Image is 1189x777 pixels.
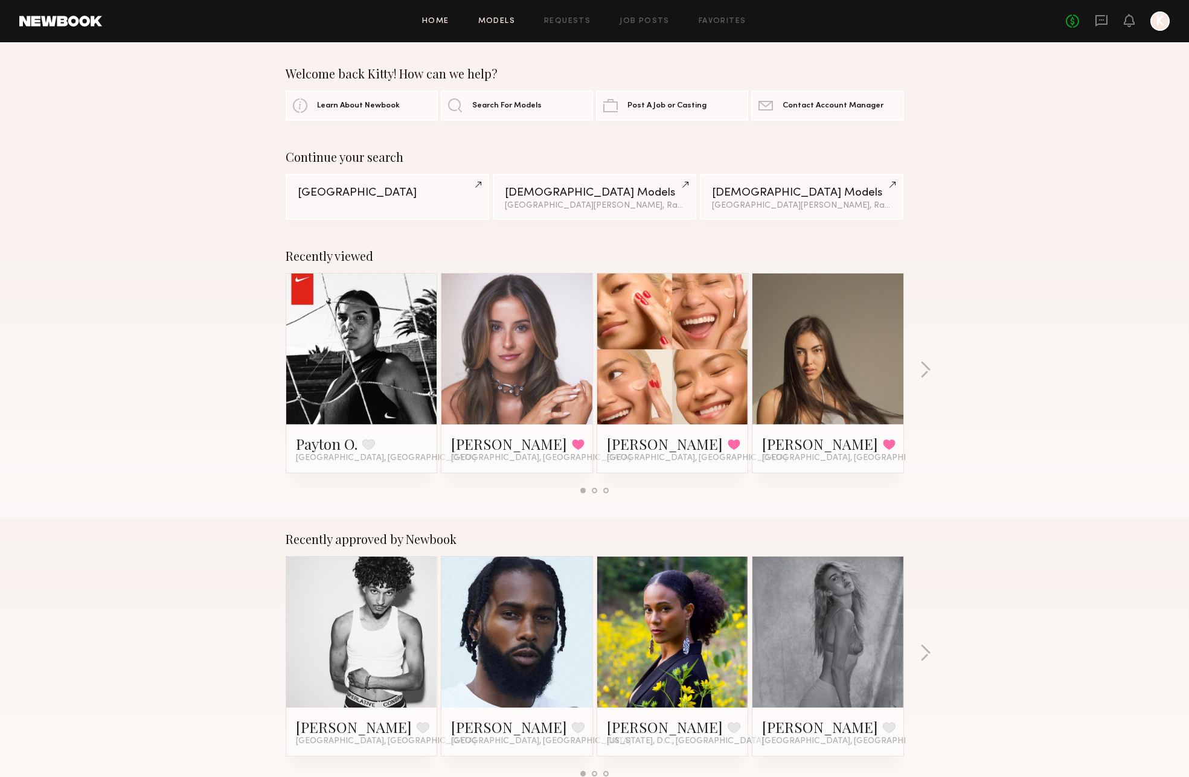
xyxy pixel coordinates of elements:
a: [PERSON_NAME] [762,434,878,453]
span: [GEOGRAPHIC_DATA], [GEOGRAPHIC_DATA] [296,737,476,746]
a: Job Posts [620,18,670,25]
div: [GEOGRAPHIC_DATA] [298,187,477,199]
a: Models [478,18,515,25]
div: [GEOGRAPHIC_DATA][PERSON_NAME], Rate up to $215 [505,202,684,210]
span: [GEOGRAPHIC_DATA], [GEOGRAPHIC_DATA] [451,737,631,746]
a: Search For Models [441,91,593,121]
a: [GEOGRAPHIC_DATA] [286,174,489,220]
a: [PERSON_NAME] [607,434,723,453]
div: [DEMOGRAPHIC_DATA] Models [505,187,684,199]
span: [GEOGRAPHIC_DATA], [GEOGRAPHIC_DATA] [762,737,942,746]
a: Contact Account Manager [751,91,903,121]
div: Recently viewed [286,249,904,263]
a: K [1150,11,1170,31]
a: [PERSON_NAME] [762,717,878,737]
span: [GEOGRAPHIC_DATA], [GEOGRAPHIC_DATA] [451,453,631,463]
span: [GEOGRAPHIC_DATA], [GEOGRAPHIC_DATA] [762,453,942,463]
span: [GEOGRAPHIC_DATA], [GEOGRAPHIC_DATA] [607,453,787,463]
a: Favorites [699,18,746,25]
span: Learn About Newbook [317,102,400,110]
a: Learn About Newbook [286,91,438,121]
div: Continue your search [286,150,904,164]
a: [DEMOGRAPHIC_DATA] Models[GEOGRAPHIC_DATA][PERSON_NAME], Rate up to $215 [700,174,903,220]
span: Search For Models [472,102,542,110]
a: [PERSON_NAME] [607,717,723,737]
a: Payton O. [296,434,357,453]
span: Contact Account Manager [783,102,883,110]
span: [GEOGRAPHIC_DATA], [GEOGRAPHIC_DATA] [296,453,476,463]
a: Requests [544,18,591,25]
a: Home [422,18,449,25]
div: [GEOGRAPHIC_DATA][PERSON_NAME], Rate up to $215 [712,202,891,210]
a: [PERSON_NAME] [451,434,567,453]
span: Post A Job or Casting [627,102,707,110]
a: [DEMOGRAPHIC_DATA] Models[GEOGRAPHIC_DATA][PERSON_NAME], Rate up to $215 [493,174,696,220]
a: [PERSON_NAME] [296,717,412,737]
span: [US_STATE], D.C., [GEOGRAPHIC_DATA] [607,737,764,746]
a: [PERSON_NAME] [451,717,567,737]
div: Welcome back Kitty! How can we help? [286,66,904,81]
a: Post A Job or Casting [596,91,748,121]
div: Recently approved by Newbook [286,532,904,546]
div: [DEMOGRAPHIC_DATA] Models [712,187,891,199]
